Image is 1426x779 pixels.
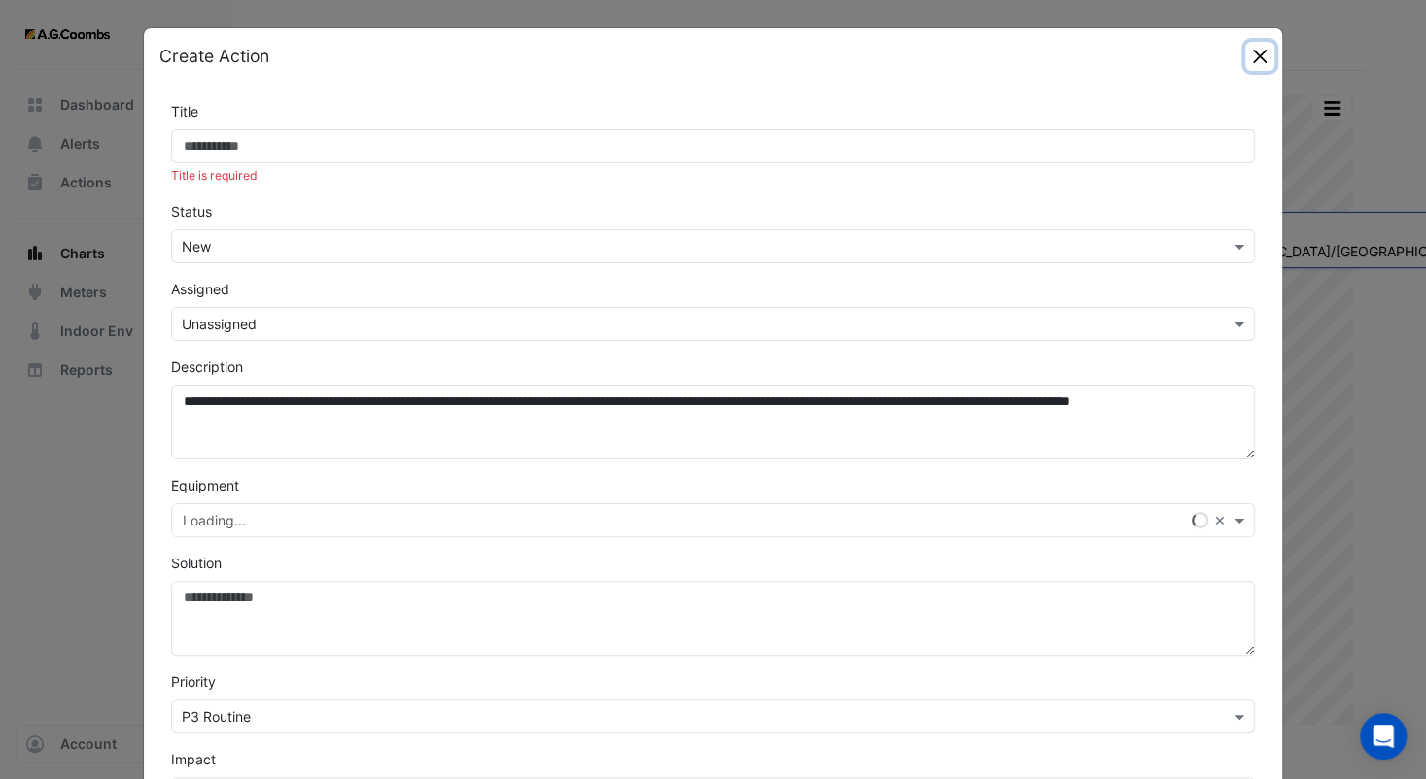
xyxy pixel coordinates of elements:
[171,101,198,121] label: Title
[1245,42,1274,71] button: Close
[1213,510,1230,530] span: Clear
[1360,713,1407,760] div: Open Intercom Messenger
[171,749,216,769] label: Impact
[171,279,229,299] label: Assigned
[159,44,269,69] h5: Create Action
[171,553,222,573] label: Solution
[171,201,212,221] label: Status
[171,671,216,692] label: Priority
[171,167,1256,185] div: Title is required
[171,475,239,495] label: Equipment
[171,356,243,377] label: Description
[183,510,246,530] div: Loading...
